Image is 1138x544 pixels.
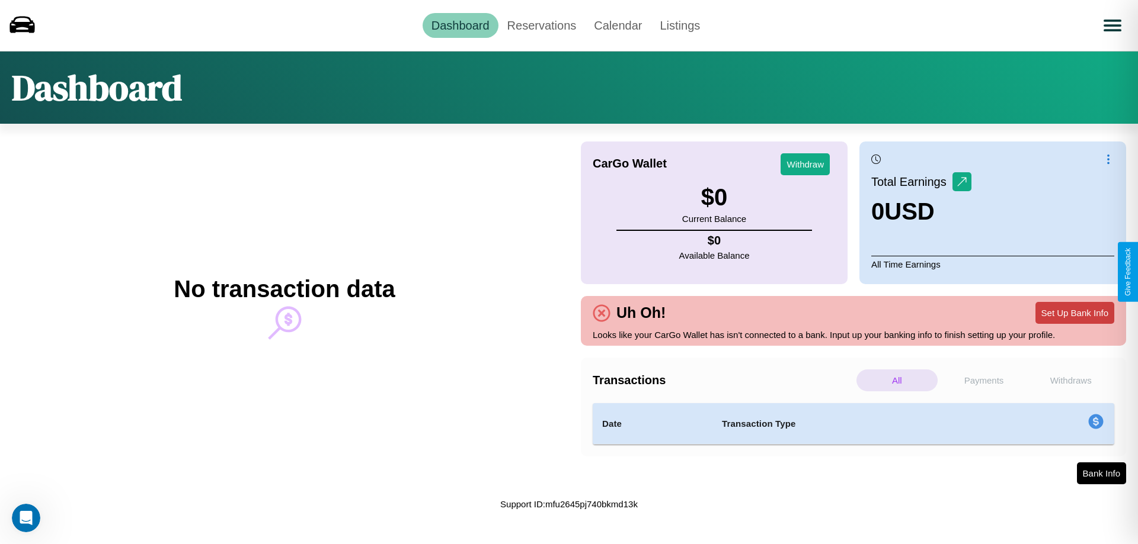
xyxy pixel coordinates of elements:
[593,403,1114,445] table: simple table
[12,63,182,112] h1: Dashboard
[602,417,703,431] h4: Date
[781,153,830,175] button: Withdraw
[1030,369,1111,391] p: Withdraws
[174,276,395,302] h2: No transaction data
[610,304,672,321] h4: Uh Oh!
[871,171,952,192] p: Total Earnings
[871,256,1114,272] p: All Time Earnings
[682,184,746,211] h3: $ 0
[12,504,40,532] iframe: Intercom live chat
[944,369,1025,391] p: Payments
[593,157,667,170] h4: CarGo Wallet
[1096,9,1129,42] button: Open menu
[423,13,498,38] a: Dashboard
[593,327,1114,343] p: Looks like your CarGo Wallet has isn't connected to a bank. Input up your banking info to finish ...
[651,13,709,38] a: Listings
[871,198,971,225] h3: 0 USD
[585,13,651,38] a: Calendar
[593,374,853,387] h4: Transactions
[682,211,746,227] p: Current Balance
[722,417,991,431] h4: Transaction Type
[679,234,750,247] h4: $ 0
[856,369,938,391] p: All
[1035,302,1114,324] button: Set Up Bank Info
[500,496,638,512] p: Support ID: mfu2645pj740bkmd13k
[679,247,750,263] p: Available Balance
[1124,248,1132,296] div: Give Feedback
[1077,462,1126,484] button: Bank Info
[498,13,586,38] a: Reservations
